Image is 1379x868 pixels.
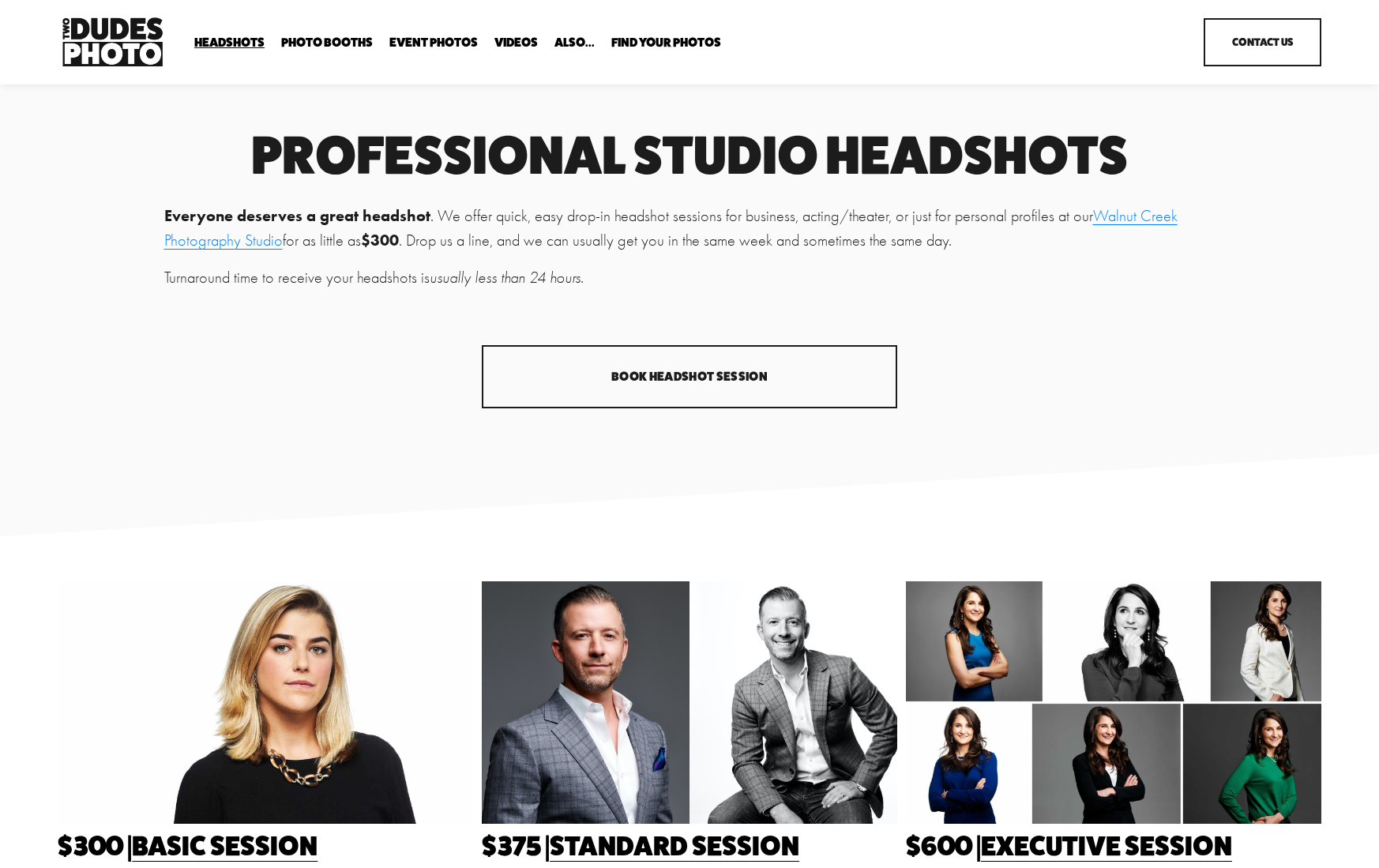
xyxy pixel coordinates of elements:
a: Contact Us [1204,18,1321,67]
strong: $300 [361,231,399,250]
h3: $375 | [482,832,897,859]
a: Videos [494,36,538,51]
h1: Professional Studio Headshots [164,130,1216,179]
h3: $300 | [58,832,473,859]
a: folder dropdown [194,36,265,51]
strong: Everyone deserves a great headshot [164,206,430,225]
span: Find Your Photos [611,36,721,49]
a: Executive Session [981,829,1232,862]
a: folder dropdown [611,36,721,51]
a: Event Photos [389,36,478,51]
img: Two Dudes Photo | Headshots, Portraits &amp; Photo Booths [58,13,167,70]
span: Also... [554,36,595,49]
span: Headshots [194,36,265,49]
a: folder dropdown [554,36,595,51]
a: Book Headshot Session [482,345,897,408]
a: Standard Session [550,829,799,862]
a: Basic Session [132,829,318,862]
p: Turnaround time to receive your headshots is . [164,266,1216,290]
h3: $600 | [906,832,1321,859]
p: . We offer quick, easy drop-in headshot sessions for business, acting/theater, or just for person... [164,204,1216,254]
span: Photo Booths [281,36,373,49]
a: folder dropdown [281,36,373,51]
em: usually less than 24 hours [430,269,581,287]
